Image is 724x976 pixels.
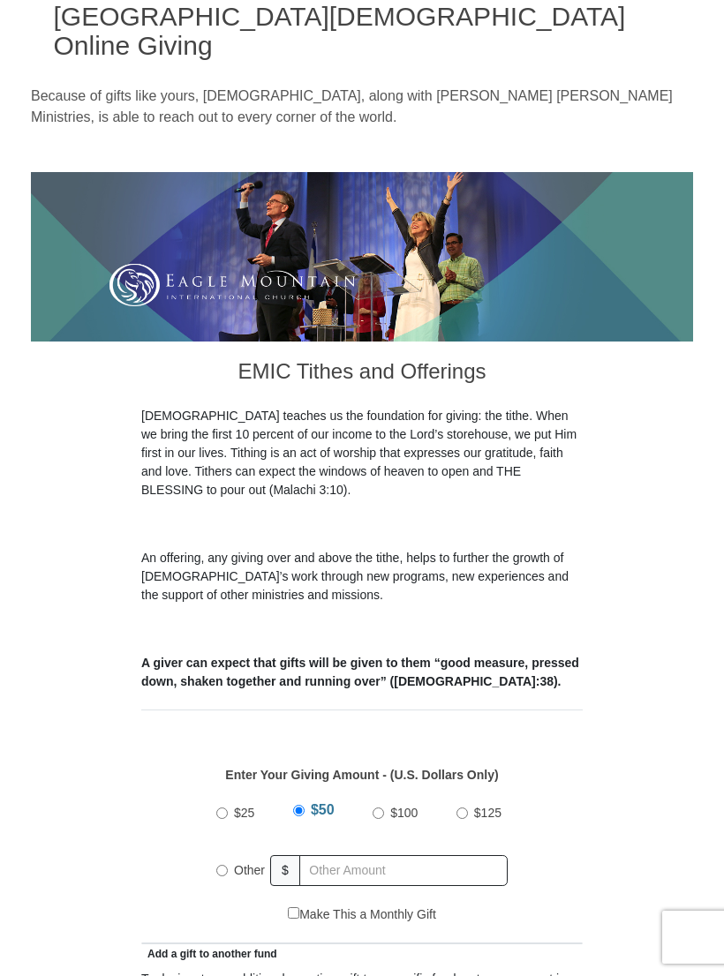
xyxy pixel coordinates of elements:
[141,656,579,688] b: A giver can expect that gifts will be given to them “good measure, pressed down, shaken together ...
[474,806,502,820] span: $125
[141,407,583,499] p: [DEMOGRAPHIC_DATA] teaches us the foundation for giving: the tithe. When we bring the first 10 pe...
[288,907,299,919] input: Make This a Monthly Gift
[299,855,508,886] input: Other Amount
[234,863,265,877] span: Other
[54,2,671,60] h1: [GEOGRAPHIC_DATA][DEMOGRAPHIC_DATA] Online Giving
[141,342,583,407] h3: EMIC Tithes and Offerings
[141,549,583,604] p: An offering, any giving over and above the tithe, helps to further the growth of [DEMOGRAPHIC_DAT...
[31,86,693,128] p: Because of gifts like yours, [DEMOGRAPHIC_DATA], along with [PERSON_NAME] [PERSON_NAME] Ministrie...
[141,948,277,960] span: Add a gift to another fund
[311,802,335,817] span: $50
[288,905,436,924] label: Make This a Monthly Gift
[234,806,254,820] span: $25
[225,768,498,782] strong: Enter Your Giving Amount - (U.S. Dollars Only)
[390,806,418,820] span: $100
[270,855,300,886] span: $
